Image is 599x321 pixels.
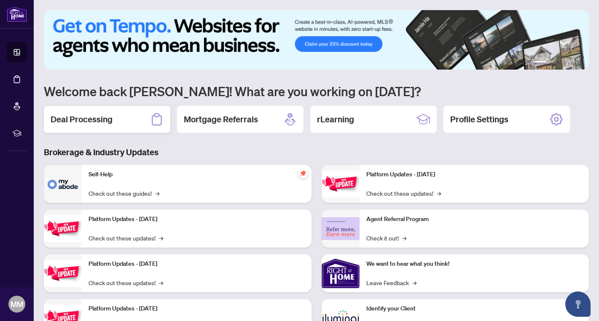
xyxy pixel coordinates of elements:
[322,217,360,240] img: Agent Referral Program
[317,113,354,125] h2: rLearning
[89,259,305,269] p: Platform Updates - [DATE]
[570,61,574,65] button: 5
[89,278,163,287] a: Check out these updates!→
[44,215,82,242] img: Platform Updates - September 16, 2025
[366,170,583,179] p: Platform Updates - [DATE]
[322,254,360,292] img: We want to hear what you think!
[7,6,27,22] img: logo
[298,168,308,178] span: pushpin
[550,61,553,65] button: 2
[159,233,163,243] span: →
[533,61,547,65] button: 1
[412,278,416,287] span: →
[437,189,441,198] span: →
[322,170,360,197] img: Platform Updates - June 23, 2025
[89,233,163,243] a: Check out these updates!→
[557,61,560,65] button: 3
[402,233,406,243] span: →
[366,189,441,198] a: Check out these updates!→
[366,215,583,224] p: Agent Referral Program
[159,278,163,287] span: →
[366,304,583,313] p: Identify your Client
[44,146,589,158] h3: Brokerage & Industry Updates
[44,260,82,286] img: Platform Updates - July 21, 2025
[577,61,580,65] button: 6
[89,189,159,198] a: Check out these guides!→
[565,291,591,317] button: Open asap
[51,113,113,125] h2: Deal Processing
[366,233,406,243] a: Check it out!→
[11,298,23,310] span: MM
[450,113,508,125] h2: Profile Settings
[89,304,305,313] p: Platform Updates - [DATE]
[44,83,589,99] h1: Welcome back [PERSON_NAME]! What are you working on [DATE]?
[44,10,589,70] img: Slide 0
[89,170,305,179] p: Self-Help
[564,61,567,65] button: 4
[366,259,583,269] p: We want to hear what you think!
[44,165,82,203] img: Self-Help
[155,189,159,198] span: →
[366,278,416,287] a: Leave Feedback→
[89,215,305,224] p: Platform Updates - [DATE]
[184,113,258,125] h2: Mortgage Referrals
